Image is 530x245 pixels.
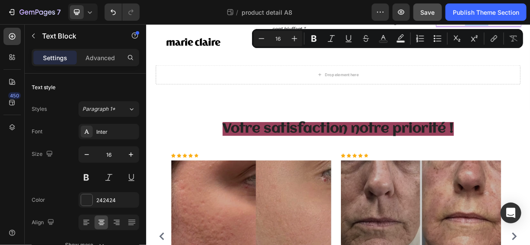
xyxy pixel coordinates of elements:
[413,3,442,21] button: Save
[96,197,137,204] div: 242424
[242,8,293,17] span: product detail A8
[421,9,435,16] span: Save
[8,92,21,99] div: 450
[32,196,45,204] div: Color
[501,203,521,223] div: Open Intercom Messenger
[85,53,115,62] p: Advanced
[82,105,115,113] span: Paragraph 1*
[252,29,523,48] div: Editor contextual toolbar
[57,7,61,17] p: 7
[43,53,67,62] p: Settings
[104,133,417,152] span: Votre satisfaction notre priorité !
[146,24,530,245] iframe: Design area
[32,105,47,113] div: Styles
[96,128,137,136] div: Inter
[445,3,527,21] button: Publish Theme Section
[242,65,288,72] div: Drop element here
[32,84,56,91] div: Text style
[105,3,140,21] div: Undo/Redo
[42,31,116,41] p: Text Block
[236,8,239,17] span: /
[79,101,139,117] button: Paragraph 1*
[453,8,519,17] div: Publish Theme Section
[32,148,55,160] div: Size
[32,217,56,229] div: Align
[32,128,43,135] div: Font
[3,3,65,21] button: 7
